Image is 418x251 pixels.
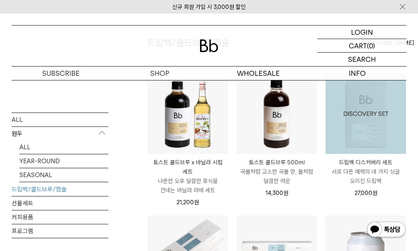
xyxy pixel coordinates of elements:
p: 곡물처럼 고소한 곡물 향, 꿀처럼 달콤한 여운 [236,167,317,186]
a: ALL [19,140,108,154]
img: 토스트 콜드브루 x 바닐라 시럽 세트 [147,73,228,154]
p: 드립백 디스커버리 세트 [325,158,406,167]
a: 드립백/콜드브루/캡슐 [12,182,108,196]
a: 프로그램 [12,224,108,237]
a: 토스트 콜드브루 x 바닐라 시럽 세트 나른한 오후 달콤한 휴식을 건네는 바닐라 라떼 세트 [147,158,228,195]
a: SEASONAL [19,168,108,181]
p: (0) [367,39,375,52]
p: 토스트 콜드브루 500ml [236,158,317,167]
a: YEAR-ROUND [19,154,108,167]
img: 1000001174_add2_035.jpg [325,73,406,154]
a: 드립백 디스커버리 세트 서로 다른 매력의 네 가지 싱글 오리진 드립백 [325,158,406,186]
p: SEARCH [348,53,376,66]
p: 토스트 콜드브루 x 바닐라 시럽 세트 [147,158,228,176]
a: ALL [12,113,108,126]
a: CART (0) [317,39,406,53]
a: LOGIN [317,26,406,39]
p: CART [349,39,367,52]
span: 원 [372,190,377,196]
span: 21,200 [176,199,199,206]
a: 드립백 디스커버리 세트 [325,73,406,154]
p: 원두 [12,126,108,140]
a: 커피용품 [12,210,108,224]
img: 로고 [200,39,218,52]
img: 카카오톡 채널 1:1 채팅 버튼 [366,221,406,239]
p: INFO [308,67,406,80]
a: SHOP [110,67,209,80]
p: LOGIN [351,26,373,39]
a: 선물세트 [12,196,108,210]
span: 27,000 [355,190,377,196]
span: 원 [194,199,199,206]
a: SUBSCRIBE [12,67,110,80]
span: 14,300 [266,190,288,196]
p: 나른한 오후 달콤한 휴식을 건네는 바닐라 라떼 세트 [147,176,228,195]
a: 신규 회원 가입 시 3,000원 할인 [172,3,246,10]
p: 서로 다른 매력의 네 가지 싱글 오리진 드립백 [325,167,406,186]
img: 토스트 콜드브루 500ml [236,73,317,154]
span: 원 [283,190,288,196]
a: 토스트 콜드브루 500ml 곡물처럼 고소한 곡물 향, 꿀처럼 달콤한 여운 [236,158,317,186]
p: WHOLESALE [209,67,308,80]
